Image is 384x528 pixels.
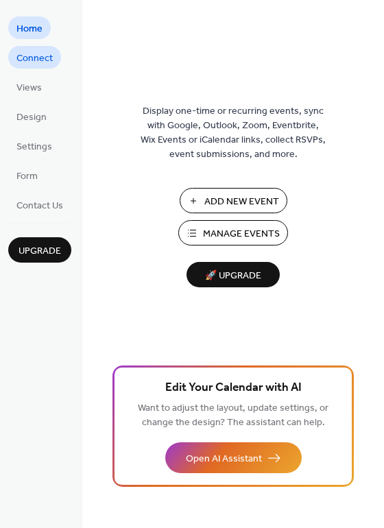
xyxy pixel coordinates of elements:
span: Views [16,81,42,95]
a: Connect [8,46,61,69]
span: Upgrade [19,244,61,259]
a: Form [8,164,46,187]
span: Display one-time or recurring events, sync with Google, Outlook, Zoom, Eventbrite, Wix Events or ... [141,104,326,162]
span: Connect [16,51,53,66]
button: Upgrade [8,237,71,263]
span: Open AI Assistant [186,452,262,466]
span: Settings [16,140,52,154]
span: Home [16,22,43,36]
a: Views [8,75,50,98]
span: Edit Your Calendar with AI [165,379,302,398]
a: Settings [8,134,60,157]
button: Open AI Assistant [165,442,302,473]
a: Contact Us [8,193,71,216]
span: 🚀 Upgrade [195,267,272,285]
span: Design [16,110,47,125]
a: Design [8,105,55,128]
button: 🚀 Upgrade [187,262,280,287]
span: Want to adjust the layout, update settings, or change the design? The assistant can help. [138,399,328,432]
span: Form [16,169,38,184]
button: Manage Events [178,220,288,245]
span: Manage Events [203,227,280,241]
span: Add New Event [204,195,279,209]
button: Add New Event [180,188,287,213]
span: Contact Us [16,199,63,213]
a: Home [8,16,51,39]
